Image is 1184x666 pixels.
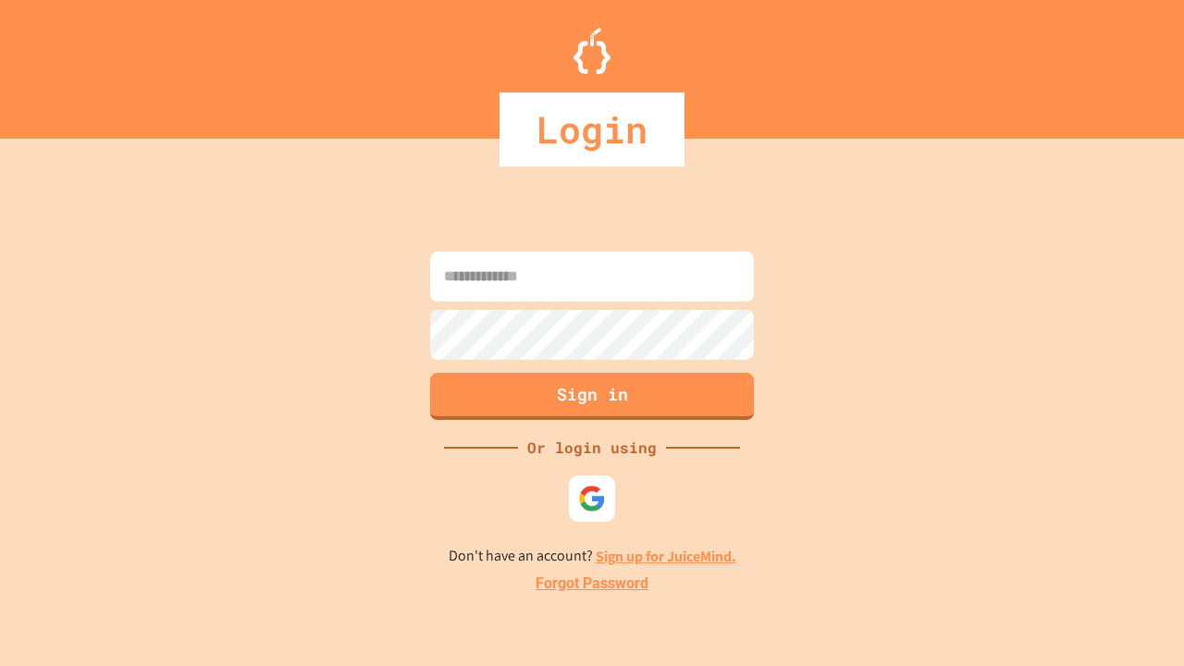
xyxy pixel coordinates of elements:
[449,545,736,568] p: Don't have an account?
[1030,512,1165,590] iframe: chat widget
[573,28,610,74] img: Logo.svg
[536,573,648,595] a: Forgot Password
[499,92,684,166] div: Login
[430,373,754,420] button: Sign in
[518,437,666,459] div: Or login using
[596,547,736,566] a: Sign up for JuiceMind.
[578,485,606,512] img: google-icon.svg
[1106,592,1165,647] iframe: chat widget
